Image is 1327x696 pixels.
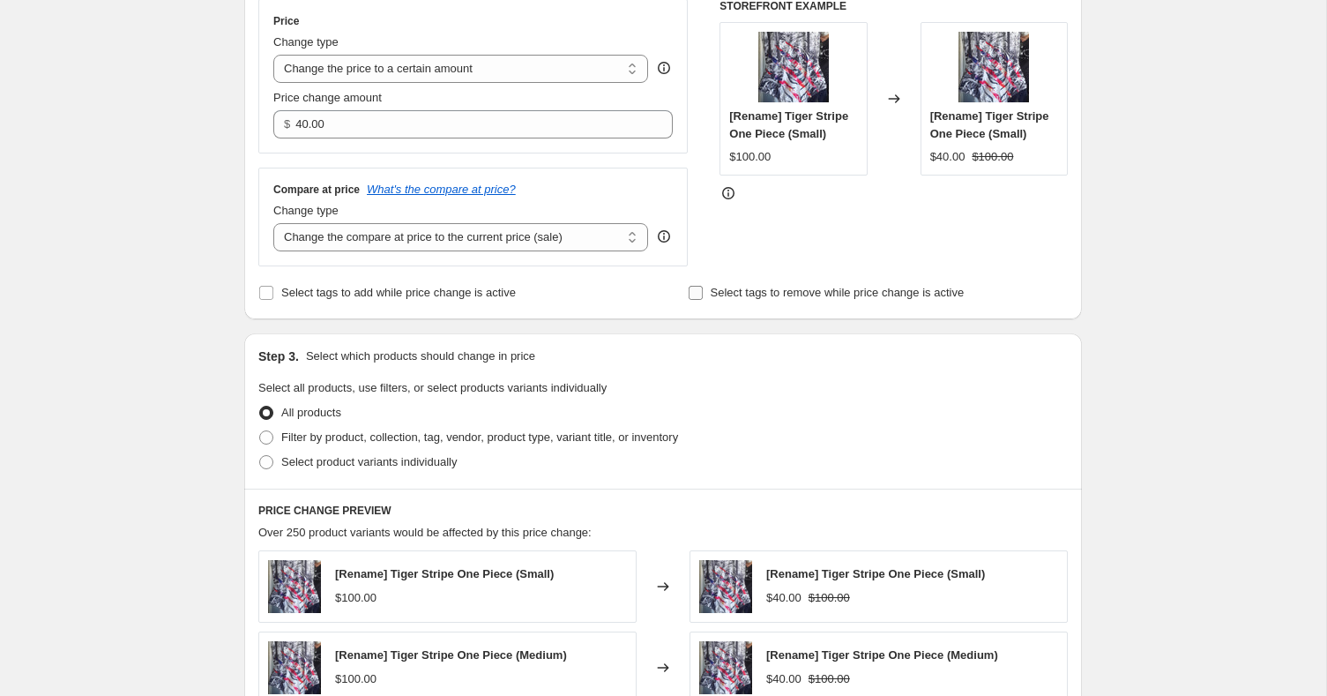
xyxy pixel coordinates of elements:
[930,109,1049,140] span: [Rename] Tiger Stripe One Piece (Small)
[972,148,1013,166] strike: $100.00
[273,183,360,197] h3: Compare at price
[258,348,299,365] h2: Step 3.
[655,228,673,245] div: help
[258,526,592,539] span: Over 250 product variants would be affected by this price change:
[367,183,516,196] button: What's the compare at price?
[766,648,998,662] span: [Rename] Tiger Stripe One Piece (Medium)
[273,204,339,217] span: Change type
[766,670,801,688] div: $40.00
[281,430,678,444] span: Filter by product, collection, tag, vendor, product type, variant title, or inventory
[335,567,554,580] span: [Rename] Tiger Stripe One Piece (Small)
[295,110,645,138] input: 80.00
[758,32,829,102] img: image_2588d841-7fe1-4211-b8a4-9f442657011c_80x.jpg
[273,14,299,28] h3: Price
[281,406,341,419] span: All products
[699,641,752,694] img: image_2588d841-7fe1-4211-b8a4-9f442657011c_80x.jpg
[711,286,965,299] span: Select tags to remove while price change is active
[268,560,321,613] img: image_2588d841-7fe1-4211-b8a4-9f442657011c_80x.jpg
[258,381,607,394] span: Select all products, use filters, or select products variants individually
[930,148,965,166] div: $40.00
[268,641,321,694] img: image_2588d841-7fe1-4211-b8a4-9f442657011c_80x.jpg
[281,455,457,468] span: Select product variants individually
[273,35,339,49] span: Change type
[306,348,535,365] p: Select which products should change in price
[766,567,985,580] span: [Rename] Tiger Stripe One Piece (Small)
[335,648,567,662] span: [Rename] Tiger Stripe One Piece (Medium)
[335,589,376,607] div: $100.00
[273,91,382,104] span: Price change amount
[729,109,848,140] span: [Rename] Tiger Stripe One Piece (Small)
[809,589,850,607] strike: $100.00
[281,286,516,299] span: Select tags to add while price change is active
[258,504,1068,518] h6: PRICE CHANGE PREVIEW
[699,560,752,613] img: image_2588d841-7fe1-4211-b8a4-9f442657011c_80x.jpg
[335,670,376,688] div: $100.00
[809,670,850,688] strike: $100.00
[766,589,801,607] div: $40.00
[284,117,290,131] span: $
[655,59,673,77] div: help
[958,32,1029,102] img: image_2588d841-7fe1-4211-b8a4-9f442657011c_80x.jpg
[729,148,771,166] div: $100.00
